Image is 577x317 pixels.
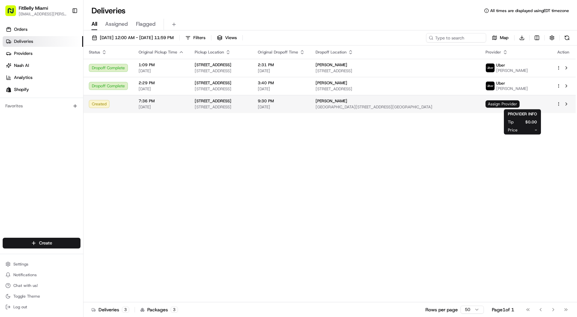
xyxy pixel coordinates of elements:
[3,3,69,19] button: FitBelly Miami[EMAIL_ADDRESS][PERSON_NAME][DOMAIN_NAME]
[91,5,126,16] h1: Deliveries
[316,68,475,74] span: [STREET_ADDRESS]
[96,122,110,127] span: [DATE]
[3,238,80,248] button: Create
[139,68,184,74] span: [DATE]
[139,98,184,104] span: 7:36 PM
[136,20,156,28] span: Flagged
[556,49,570,55] div: Action
[139,62,184,68] span: 1:09 PM
[140,306,178,313] div: Packages
[114,66,122,74] button: Start new chat
[14,38,33,44] span: Deliveries
[3,24,83,35] a: Orders
[4,147,54,159] a: 📗Knowledge Base
[508,111,537,117] span: PROVIDER INFO
[7,7,20,20] img: Nash
[524,119,537,125] span: $0.00
[91,20,97,28] span: All
[214,33,240,42] button: Views
[54,147,110,159] a: 💻API Documentation
[316,86,475,92] span: [STREET_ADDRESS]
[39,240,52,246] span: Create
[7,64,19,76] img: 1736555255976-a54dd68f-1ca7-489b-9aae-adbdc363a1c4
[425,306,458,313] p: Rows per page
[6,87,11,92] img: Shopify logo
[316,62,347,68] span: [PERSON_NAME]
[195,68,247,74] span: [STREET_ADDRESS]
[7,150,12,155] div: 📗
[496,81,505,86] span: Uber
[139,80,184,86] span: 2:29 PM
[316,104,475,110] span: [GEOGRAPHIC_DATA][STREET_ADDRESS][GEOGRAPHIC_DATA]
[139,104,184,110] span: [DATE]
[258,49,298,55] span: Original Dropoff Time
[486,64,495,72] img: uber-new-logo.jpeg
[3,84,83,95] a: Shopify
[225,35,237,41] span: Views
[3,270,80,280] button: Notifications
[562,33,572,42] button: Refresh
[30,71,92,76] div: We're available if you need us!
[13,272,37,278] span: Notifications
[3,72,83,83] a: Analytics
[492,306,514,313] div: Page 1 of 1
[3,259,80,269] button: Settings
[496,63,505,68] span: Uber
[426,33,486,42] input: Type to search
[195,49,224,55] span: Pickup Location
[14,50,32,57] span: Providers
[56,150,62,155] div: 💻
[496,86,528,91] span: [PERSON_NAME]
[489,33,512,42] button: Map
[92,122,94,127] span: •
[316,98,347,104] span: [PERSON_NAME]
[63,149,107,156] span: API Documentation
[496,68,528,73] span: [PERSON_NAME]
[105,20,128,28] span: Assigned
[171,307,178,313] div: 3
[13,261,28,267] span: Settings
[14,63,29,69] span: Nash AI
[195,62,231,68] span: [STREET_ADDRESS]
[13,304,27,310] span: Log out
[92,104,94,109] span: •
[19,5,48,11] button: FitBelly Miami
[7,115,17,126] img: Jesus Salinas
[258,86,305,92] span: [DATE]
[486,49,501,55] span: Provider
[500,35,509,41] span: Map
[66,166,81,171] span: Pylon
[195,98,231,104] span: [STREET_ADDRESS]
[3,60,83,71] a: Nash AI
[7,27,122,37] p: Welcome 👋
[182,33,208,42] button: Filters
[3,36,83,47] a: Deliveries
[486,100,520,108] span: Assign Provider
[193,35,205,41] span: Filters
[258,98,305,104] span: 9:30 PM
[19,11,66,17] button: [EMAIL_ADDRESS][PERSON_NAME][DOMAIN_NAME]
[104,86,122,94] button: See all
[21,104,91,109] span: [DEMOGRAPHIC_DATA][PERSON_NAME]
[258,68,305,74] span: [DATE]
[122,307,129,313] div: 3
[3,302,80,312] button: Log out
[7,87,45,92] div: Past conversations
[195,80,231,86] span: [STREET_ADDRESS]
[490,8,569,13] span: All times are displayed using EDT timezone
[3,281,80,290] button: Chat with us!
[3,101,80,111] div: Favorites
[30,64,110,71] div: Start new chat
[96,104,110,109] span: [DATE]
[14,87,29,93] span: Shopify
[14,26,27,32] span: Orders
[258,104,305,110] span: [DATE]
[486,82,495,90] img: uber-new-logo.jpeg
[139,86,184,92] span: [DATE]
[258,80,305,86] span: 3:40 PM
[139,49,177,55] span: Original Pickup Time
[3,292,80,301] button: Toggle Theme
[13,149,51,156] span: Knowledge Base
